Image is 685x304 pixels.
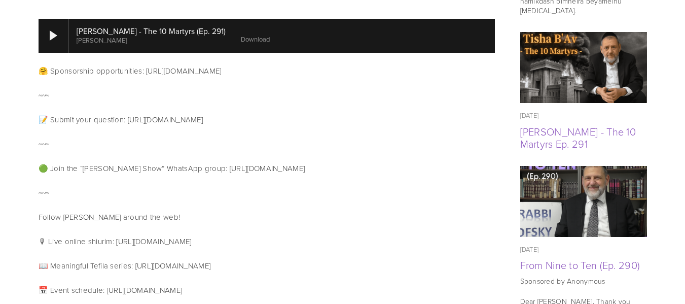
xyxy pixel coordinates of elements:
p: 📖 Meaningful Tefila series: [URL][DOMAIN_NAME] [39,260,495,272]
a: From Nine to Ten (Ep. 290) [520,258,640,272]
p: 🤗 Sponsorship opportunities: [URL][DOMAIN_NAME] [39,65,495,77]
p: 🎙 Live online shiurim: [URL][DOMAIN_NAME] [39,235,495,248]
p: ~~~ [39,89,495,102]
p: 🟢 Join the “[PERSON_NAME] Show” WhatsApp group: [URL][DOMAIN_NAME] [39,162,495,175]
a: [PERSON_NAME] - The 10 Martyrs Ep. 291 [520,124,636,151]
p: ~~~ [39,138,495,150]
p: 📅 Event schedule: [URL][DOMAIN_NAME] [39,284,495,296]
p: Follow [PERSON_NAME] around the web! [39,211,495,223]
img: From Nine to Ten (Ep. 290) [520,138,647,265]
a: Download [241,35,270,44]
img: Tisha B'av - The 10 Martyrs Ep. 291 [520,25,647,110]
p: ~~~ [39,187,495,199]
time: [DATE] [520,245,539,254]
a: Tisha B'av - The 10 Martyrs Ep. 291 [520,32,647,104]
p: 📝 Submit your question: [URL][DOMAIN_NAME] [39,114,495,126]
time: [DATE] [520,111,539,120]
a: From Nine to Ten (Ep. 290) [520,166,647,238]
